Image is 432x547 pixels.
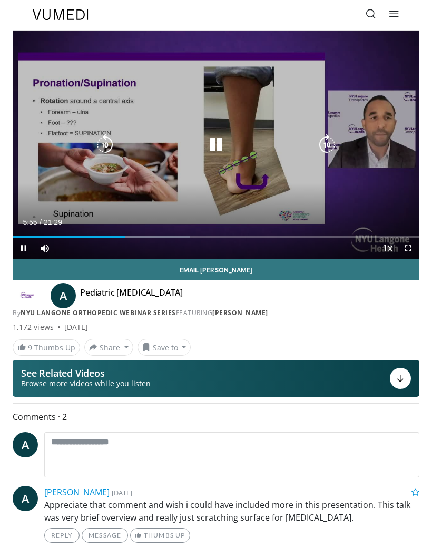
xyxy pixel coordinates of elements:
[44,486,110,498] a: [PERSON_NAME]
[44,218,62,227] span: 21:29
[13,238,34,259] button: Pause
[80,287,183,304] h4: Pediatric [MEDICAL_DATA]
[28,343,32,353] span: 9
[377,238,398,259] button: Playback Rate
[13,308,419,318] div: By FEATURING
[13,410,419,424] span: Comments 2
[398,238,419,259] button: Fullscreen
[13,322,54,333] span: 1,172 views
[13,339,80,356] a: 9 Thumbs Up
[13,360,419,397] button: See Related Videos Browse more videos while you listen
[212,308,268,317] a: [PERSON_NAME]
[13,236,419,238] div: Progress Bar
[13,432,38,457] a: A
[13,259,419,280] a: Email [PERSON_NAME]
[44,528,80,543] a: Reply
[40,218,42,227] span: /
[51,283,76,308] a: A
[112,488,132,497] small: [DATE]
[23,218,37,227] span: 5:55
[64,322,88,333] div: [DATE]
[21,308,176,317] a: NYU Langone Orthopedic Webinar Series
[21,368,151,378] p: See Related Videos
[82,528,128,543] a: Message
[130,528,190,543] a: Thumbs Up
[21,378,151,389] span: Browse more videos while you listen
[84,339,133,356] button: Share
[13,31,419,259] video-js: Video Player
[138,339,191,356] button: Save to
[13,486,38,511] a: A
[33,9,89,20] img: VuMedi Logo
[44,499,419,524] p: Appreciate that comment and wish i could have included more in this presentation. This talk was v...
[34,238,55,259] button: Mute
[13,287,42,304] img: NYU Langone Orthopedic Webinar Series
